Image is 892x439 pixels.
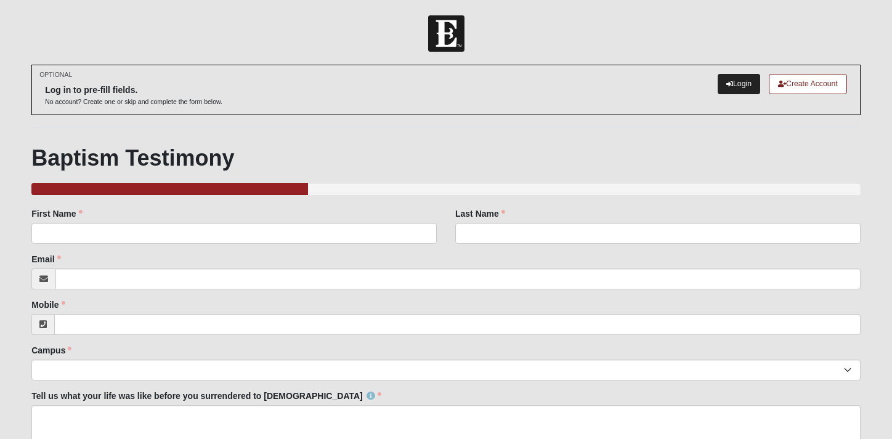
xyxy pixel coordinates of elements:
[769,74,847,94] a: Create Account
[718,74,760,94] a: Login
[31,299,65,311] label: Mobile
[428,15,464,52] img: Church of Eleven22 Logo
[31,145,861,171] h1: Baptism Testimony
[31,253,60,265] label: Email
[45,97,222,107] p: No account? Create one or skip and complete the form below.
[31,390,381,402] label: Tell us what your life was like before you surrendered to [DEMOGRAPHIC_DATA]
[31,344,71,356] label: Campus
[39,70,72,79] small: OPTIONAL
[455,207,505,220] label: Last Name
[31,207,82,220] label: First Name
[45,85,222,95] h6: Log in to pre-fill fields.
